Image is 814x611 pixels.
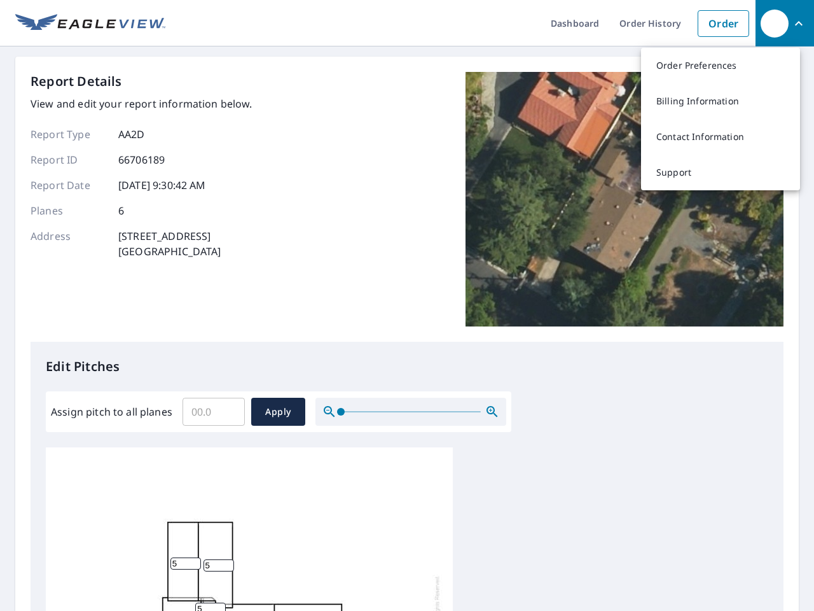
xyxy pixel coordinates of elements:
[641,83,800,119] a: Billing Information
[31,203,107,218] p: Planes
[641,155,800,190] a: Support
[46,357,768,376] p: Edit Pitches
[118,178,206,193] p: [DATE] 9:30:42 AM
[466,72,783,327] img: Top image
[641,48,800,83] a: Order Preferences
[118,228,221,259] p: [STREET_ADDRESS] [GEOGRAPHIC_DATA]
[31,178,107,193] p: Report Date
[51,404,172,419] label: Assign pitch to all planes
[251,398,305,426] button: Apply
[31,96,252,111] p: View and edit your report information below.
[183,394,245,430] input: 00.0
[261,404,295,420] span: Apply
[641,119,800,155] a: Contact Information
[118,203,124,218] p: 6
[15,14,165,33] img: EV Logo
[31,228,107,259] p: Address
[31,127,107,142] p: Report Type
[31,72,122,91] p: Report Details
[118,152,165,167] p: 66706189
[118,127,145,142] p: AA2D
[31,152,107,167] p: Report ID
[698,10,749,37] a: Order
